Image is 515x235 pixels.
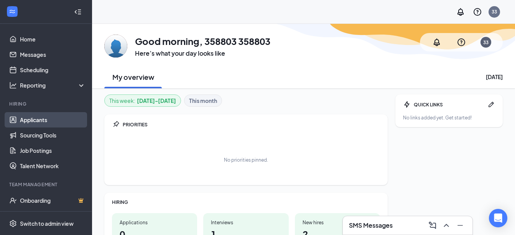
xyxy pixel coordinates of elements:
div: Reporting [20,81,86,89]
h1: Good morning, 358803 358803 [135,35,270,48]
a: Scheduling [20,62,86,78]
div: PRIORITIES [123,121,380,128]
div: QUICK LINKS [414,101,484,108]
a: Job Postings [20,143,86,158]
a: OnboardingCrown [20,193,86,208]
div: Open Intercom Messenger [489,209,507,227]
a: Messages [20,47,86,62]
button: Minimize [454,219,466,232]
h3: SMS Messages [349,221,393,230]
a: Talent Network [20,158,86,174]
div: Hiring [9,101,84,107]
svg: ComposeMessage [428,221,437,230]
button: ComposeMessage [426,219,439,232]
div: Team Management [9,181,84,188]
svg: Notifications [456,7,465,17]
b: [DATE] - [DATE] [137,96,176,105]
div: [DATE] [486,73,503,81]
a: Home [20,31,86,47]
div: Applications [120,219,189,226]
div: New hires [303,219,372,226]
div: Switch to admin view [20,220,74,227]
svg: QuestionInfo [457,38,466,47]
img: 358803 358803 [104,35,127,58]
div: HIRING [112,199,380,205]
div: Interviews [211,219,281,226]
a: Sourcing Tools [20,127,86,143]
a: TeamCrown [20,208,86,223]
div: No links added yet. Get started! [403,114,495,121]
div: No priorities pinned. [224,157,268,163]
svg: Minimize [456,221,465,230]
b: This month [189,96,217,105]
svg: ChevronUp [442,221,451,230]
svg: Pen [487,101,495,108]
svg: Settings [9,220,17,227]
svg: QuestionInfo [473,7,482,17]
svg: Pin [112,121,120,128]
div: 33 [483,39,489,46]
div: This week : [109,96,176,105]
svg: Notifications [432,38,441,47]
button: ChevronUp [440,219,452,232]
h3: Here’s what your day looks like [135,49,270,58]
svg: Collapse [74,8,82,16]
svg: Bolt [403,101,411,108]
svg: Analysis [9,81,17,89]
div: 33 [492,8,497,15]
h2: My overview [112,72,154,82]
a: Applicants [20,112,86,127]
svg: WorkstreamLogo [8,8,16,15]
